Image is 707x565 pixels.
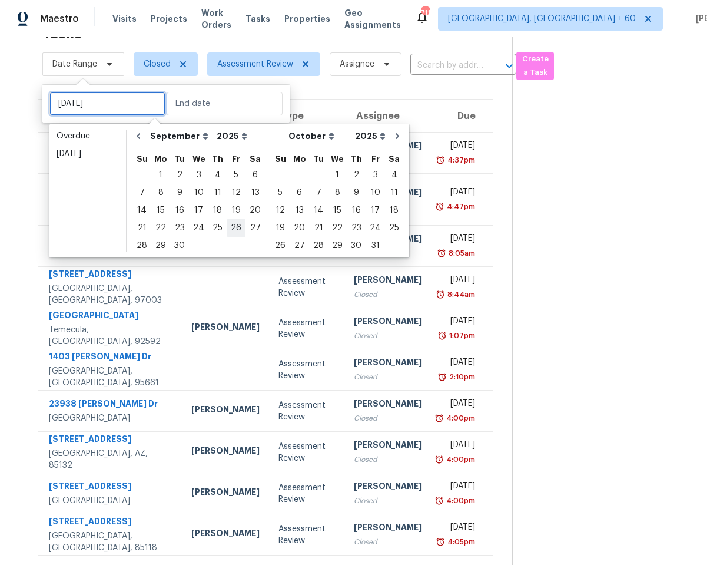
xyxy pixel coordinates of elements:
[49,268,172,283] div: [STREET_ADDRESS]
[130,124,147,148] button: Go to previous month
[434,412,444,424] img: Overdue Alarm Icon
[191,527,260,542] div: [PERSON_NAME]
[132,202,151,219] div: 14
[147,127,214,145] select: Month
[385,167,403,183] div: 4
[227,219,245,237] div: Fri Sep 26 2025
[151,237,170,255] div: Mon Sep 29 2025
[441,186,475,201] div: [DATE]
[278,523,334,547] div: Assessment Review
[191,404,260,418] div: [PERSON_NAME]
[354,398,422,412] div: [PERSON_NAME]
[208,166,227,184] div: Thu Sep 04 2025
[227,202,245,219] div: 19
[444,412,475,424] div: 4:00pm
[49,154,172,166] div: [GEOGRAPHIC_DATA]
[441,356,475,371] div: [DATE]
[290,184,309,201] div: 6
[52,58,97,70] span: Date Range
[189,219,208,237] div: Wed Sep 24 2025
[49,247,172,259] div: [GEOGRAPHIC_DATA]
[436,289,445,300] img: Overdue Alarm Icon
[271,184,290,201] div: 5
[328,237,347,254] div: 29
[49,495,172,507] div: [GEOGRAPHIC_DATA]
[170,184,189,201] div: 9
[278,317,334,341] div: Assessment Review
[366,167,385,183] div: 3
[354,371,422,383] div: Closed
[49,398,172,412] div: 23938 [PERSON_NAME] Dr
[271,201,290,219] div: Sun Oct 12 2025
[501,58,517,74] button: Open
[352,127,389,145] select: Year
[189,166,208,184] div: Wed Sep 03 2025
[227,220,245,236] div: 26
[151,167,170,183] div: 1
[328,202,347,219] div: 15
[347,220,366,236] div: 23
[354,480,422,495] div: [PERSON_NAME]
[170,184,189,201] div: Tue Sep 09 2025
[389,155,400,163] abbr: Saturday
[347,237,366,254] div: 30
[437,330,447,342] img: Overdue Alarm Icon
[49,92,165,115] input: Sat, Jan 01
[366,184,385,201] div: 10
[49,324,172,348] div: Temecula, [GEOGRAPHIC_DATA], 92592
[354,315,422,330] div: [PERSON_NAME]
[446,247,475,259] div: 8:05am
[347,184,366,201] div: Thu Oct 09 2025
[227,201,245,219] div: Fri Sep 19 2025
[444,454,475,465] div: 4:00pm
[112,13,137,25] span: Visits
[354,356,422,371] div: [PERSON_NAME]
[151,166,170,184] div: Mon Sep 01 2025
[309,201,328,219] div: Tue Oct 14 2025
[328,167,347,183] div: 1
[271,184,290,201] div: Sun Oct 05 2025
[522,52,548,80] span: Create a Task
[436,536,445,548] img: Overdue Alarm Icon
[49,283,172,306] div: [GEOGRAPHIC_DATA], [GEOGRAPHIC_DATA], 97003
[250,155,261,163] abbr: Saturday
[191,486,260,501] div: [PERSON_NAME]
[354,330,422,342] div: Closed
[170,237,189,254] div: 30
[49,530,172,554] div: [GEOGRAPHIC_DATA], [GEOGRAPHIC_DATA], 85118
[144,58,171,70] span: Closed
[516,52,554,80] button: Create a Task
[151,237,170,254] div: 29
[328,184,347,201] div: 8
[410,57,483,75] input: Search by address
[347,201,366,219] div: Thu Oct 16 2025
[434,495,444,507] img: Overdue Alarm Icon
[385,166,403,184] div: Sat Oct 04 2025
[366,237,385,254] div: 31
[151,184,170,201] div: Mon Sep 08 2025
[170,220,189,236] div: 23
[328,201,347,219] div: Wed Oct 15 2025
[354,536,422,548] div: Closed
[49,309,172,324] div: [GEOGRAPHIC_DATA]
[38,100,182,133] th: Address
[309,237,328,254] div: 28
[385,184,403,201] div: 11
[445,289,475,300] div: 8:44am
[431,100,493,133] th: Due
[151,184,170,201] div: 8
[151,13,187,25] span: Projects
[445,154,475,166] div: 4:37pm
[192,155,205,163] abbr: Wednesday
[347,166,366,184] div: Thu Oct 02 2025
[344,100,431,133] th: Assignee
[371,155,380,163] abbr: Friday
[354,439,422,454] div: [PERSON_NAME]
[347,219,366,237] div: Thu Oct 23 2025
[189,184,208,201] div: Wed Sep 10 2025
[189,202,208,219] div: 17
[174,155,185,163] abbr: Tuesday
[49,201,172,224] div: [GEOGRAPHIC_DATA], [GEOGRAPHIC_DATA], 30120
[191,321,260,336] div: [PERSON_NAME]
[309,237,328,255] div: Tue Oct 28 2025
